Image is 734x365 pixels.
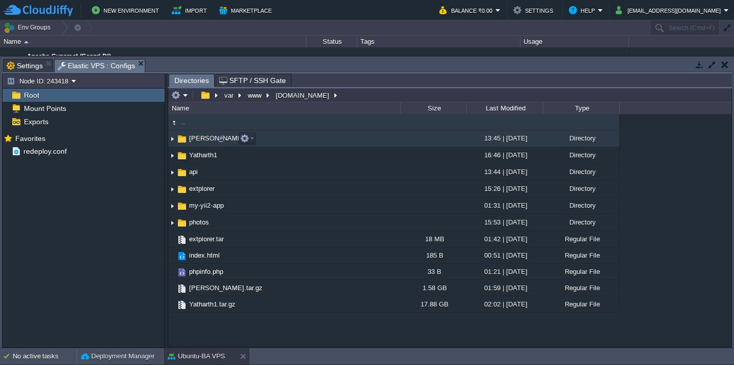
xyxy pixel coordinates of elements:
button: Env Groups [4,20,54,35]
div: Running [306,47,357,75]
button: Ubuntu-BA VPS [168,351,225,361]
div: 15:53 | [DATE] [466,214,543,230]
img: AMDAwAAAACH5BAEAAAAALAAAAAABAAEAAAICRAEAOw== [168,247,176,263]
div: Directory [543,130,619,146]
div: 13:45 | [DATE] [466,130,543,146]
button: Balance ₹0.00 [439,4,495,16]
div: No active tasks [13,348,76,364]
div: 01:42 | [DATE] [466,231,543,247]
img: AMDAwAAAACH5BAEAAAAALAAAAAABAAEAAAICRAEAOw== [176,133,188,145]
img: CloudJiffy [4,4,73,17]
div: Regular File [543,264,619,279]
div: Name [169,102,400,114]
div: Directory [543,214,619,230]
div: Type [544,102,619,114]
img: AMDAwAAAACH5BAEAAAAALAAAAAABAAEAAAICRAEAOw== [176,201,188,212]
img: AMDAwAAAACH5BAEAAAAALAAAAAABAAEAAAICRAEAOw== [168,264,176,279]
div: Regular File [543,231,619,247]
img: AMDAwAAAACH5BAEAAAAALAAAAAABAAEAAAICRAEAOw== [168,296,176,312]
a: Exports [22,117,50,126]
div: Status [307,36,357,47]
img: AMDAwAAAACH5BAEAAAAALAAAAAABAAEAAAICRAEAOw== [168,148,176,163]
div: 01:31 | [DATE] [466,198,543,213]
div: 34 / 48 [537,47,557,75]
a: Yatharth1.tar.gz [188,300,237,308]
div: Regular File [543,247,619,263]
span: Settings [7,60,43,72]
a: [PERSON_NAME] [188,134,246,143]
img: AMDAwAAAACH5BAEAAAAALAAAAAABAAEAAAICRAEAOw== [168,181,176,197]
a: Yatharth1 [188,151,219,159]
span: extplorer.tar [188,235,225,243]
button: [DOMAIN_NAME] [274,91,332,100]
input: Click to enter the path [168,88,731,102]
button: Deployment Manager [81,351,154,361]
button: Import [172,4,210,16]
img: AMDAwAAAACH5BAEAAAAALAAAAAABAAEAAAICRAEAOw== [176,217,188,229]
img: AMDAwAAAACH5BAEAAAAALAAAAAABAAEAAAICRAEAOw== [168,164,176,180]
div: 01:21 | [DATE] [466,264,543,279]
div: Tags [358,36,520,47]
img: AMDAwAAAACH5BAEAAAAALAAAAAABAAEAAAICRAEAOw== [176,283,188,294]
div: Directory [543,164,619,180]
span: Directories [174,74,209,87]
button: Settings [513,4,556,16]
div: 1.58 GB [400,280,466,296]
button: [EMAIL_ADDRESS][DOMAIN_NAME] [616,4,724,16]
img: AMDAwAAAACH5BAEAAAAALAAAAAABAAEAAAICRAEAOw== [176,150,188,161]
div: 17.88 GB [400,296,466,312]
div: 185 B [400,247,466,263]
span: SFTP / SSH Gate [219,74,286,87]
div: Directory [543,198,619,213]
div: 02:02 | [DATE] [466,296,543,312]
a: [PERSON_NAME].tar.gz [188,284,264,292]
span: my-yii2-app [188,201,225,210]
img: AMDAwAAAACH5BAEAAAAALAAAAAABAAEAAAICRAEAOw== [168,131,176,147]
img: AMDAwAAAACH5BAEAAAAALAAAAAABAAEAAAICRAEAOw== [168,198,176,214]
a: redeploy.conf [21,147,68,156]
img: AMDAwAAAACH5BAEAAAAALAAAAAABAAEAAAICRAEAOw== [176,299,188,311]
div: 15:26 | [DATE] [466,181,543,196]
img: AMDAwAAAACH5BAEAAAAALAAAAAABAAEAAAICRAEAOw== [1,47,9,75]
div: 00:51 | [DATE] [466,247,543,263]
img: AMDAwAAAACH5BAEAAAAALAAAAAABAAEAAAICRAEAOw== [168,280,176,296]
a: phpinfo.php [188,267,225,276]
div: 01:59 | [DATE] [466,280,543,296]
button: Help [569,4,598,16]
img: AMDAwAAAACH5BAEAAAAALAAAAAABAAEAAAICRAEAOw== [176,234,188,245]
img: AMDAwAAAACH5BAEAAAAALAAAAAABAAEAAAICRAEAOw== [176,250,188,262]
button: www [246,91,264,100]
span: Elastic VPS : Configs [58,60,135,72]
div: 16:46 | [DATE] [466,147,543,163]
img: AMDAwAAAACH5BAEAAAAALAAAAAABAAEAAAICRAEAOw== [176,167,188,178]
img: AMDAwAAAACH5BAEAAAAALAAAAAABAAEAAAICRAEAOw== [24,41,29,43]
img: AMDAwAAAACH5BAEAAAAALAAAAAABAAEAAAICRAEAOw== [9,47,23,75]
a: Mount Points [22,104,68,113]
div: 13:44 | [DATE] [466,164,543,180]
a: .. [179,118,187,126]
button: Marketplace [219,4,275,16]
div: Usage [521,36,628,47]
button: var [223,91,236,100]
a: api [188,167,199,176]
button: New Environment [92,4,162,16]
a: Apache Superset (Sanpri BI) [27,51,111,62]
div: Directory [543,181,619,196]
a: extplorer [188,184,216,193]
div: Directory [543,147,619,163]
a: index.html [188,251,221,260]
a: Favorites [13,134,47,143]
a: photos [188,218,211,227]
a: Root [22,91,41,100]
